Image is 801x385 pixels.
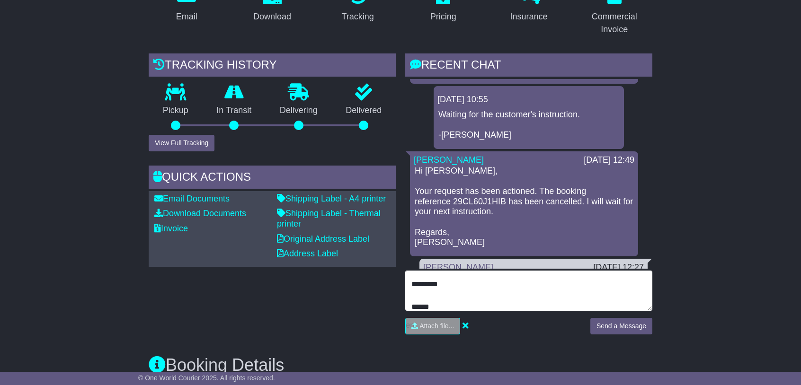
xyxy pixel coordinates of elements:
[582,10,646,36] div: Commercial Invoice
[415,166,633,248] p: Hi [PERSON_NAME], Your request has been actioned. The booking reference 29CL60J1HIB has been canc...
[584,155,634,166] div: [DATE] 12:49
[277,209,381,228] a: Shipping Label - Thermal printer
[176,10,197,23] div: Email
[430,10,456,23] div: Pricing
[342,10,374,23] div: Tracking
[253,10,291,23] div: Download
[438,110,619,140] p: Waiting for the customer's instruction. -[PERSON_NAME]
[203,105,266,116] p: In Transit
[154,209,246,218] a: Download Documents
[277,234,369,244] a: Original Address Label
[510,10,547,23] div: Insurance
[590,318,652,334] button: Send a Message
[149,166,396,191] div: Quick Actions
[277,194,386,203] a: Shipping Label - A4 printer
[154,224,188,233] a: Invoice
[149,105,203,116] p: Pickup
[277,249,338,258] a: Address Label
[423,262,493,272] a: [PERSON_NAME]
[414,155,484,165] a: [PERSON_NAME]
[138,374,275,382] span: © One World Courier 2025. All rights reserved.
[154,194,230,203] a: Email Documents
[149,53,396,79] div: Tracking history
[593,262,644,273] div: [DATE] 12:27
[149,356,652,375] h3: Booking Details
[332,105,396,116] p: Delivered
[149,135,214,151] button: View Full Tracking
[405,53,652,79] div: RECENT CHAT
[437,95,620,105] div: [DATE] 10:55
[266,105,332,116] p: Delivering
